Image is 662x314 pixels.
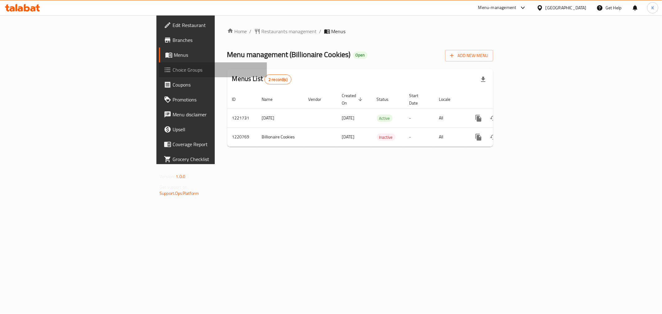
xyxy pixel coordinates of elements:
[265,77,291,83] span: 2 record(s)
[466,90,536,109] th: Actions
[254,28,317,35] a: Restaurants management
[331,28,346,35] span: Menus
[445,50,493,61] button: Add New Menu
[257,109,304,128] td: [DATE]
[377,96,397,103] span: Status
[353,52,367,59] div: Open
[159,47,267,62] a: Menus
[319,28,322,35] li: /
[159,152,267,167] a: Grocery Checklist
[262,96,281,103] span: Name
[159,77,267,92] a: Coupons
[159,137,267,152] a: Coverage Report
[308,96,330,103] span: Vendor
[651,4,654,11] span: K
[377,133,395,141] div: Inactive
[160,189,199,197] a: Support.OpsPlatform
[471,111,486,126] button: more
[262,28,317,35] span: Restaurants management
[486,130,501,145] button: Change Status
[173,66,262,74] span: Choice Groups
[227,28,493,35] nav: breadcrumb
[450,52,488,60] span: Add New Menu
[159,33,267,47] a: Branches
[476,72,491,87] div: Export file
[159,107,267,122] a: Menu disclaimer
[478,4,516,11] div: Menu-management
[173,111,262,118] span: Menu disclaimer
[342,133,355,141] span: [DATE]
[173,155,262,163] span: Grocery Checklist
[404,128,434,146] td: -
[486,111,501,126] button: Change Status
[173,126,262,133] span: Upsell
[377,114,393,122] div: Active
[409,92,427,107] span: Start Date
[434,128,466,146] td: All
[159,92,267,107] a: Promotions
[404,109,434,128] td: -
[227,90,536,147] table: enhanced table
[264,74,291,84] div: Total records count
[439,96,459,103] span: Locale
[173,81,262,88] span: Coupons
[546,4,587,11] div: [GEOGRAPHIC_DATA]
[471,130,486,145] button: more
[342,114,355,122] span: [DATE]
[160,183,188,191] span: Get support on:
[159,122,267,137] a: Upsell
[176,173,185,181] span: 1.0.0
[174,51,262,59] span: Menus
[227,47,351,61] span: Menu management ( Billionaire Cookies )
[160,173,175,181] span: Version:
[434,109,466,128] td: All
[173,96,262,103] span: Promotions
[232,74,291,84] h2: Menus List
[342,92,364,107] span: Created On
[159,18,267,33] a: Edit Restaurant
[353,52,367,58] span: Open
[173,21,262,29] span: Edit Restaurant
[257,128,304,146] td: Billionaire Cookies
[377,134,395,141] span: Inactive
[173,141,262,148] span: Coverage Report
[377,115,393,122] span: Active
[159,62,267,77] a: Choice Groups
[173,36,262,44] span: Branches
[232,96,244,103] span: ID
